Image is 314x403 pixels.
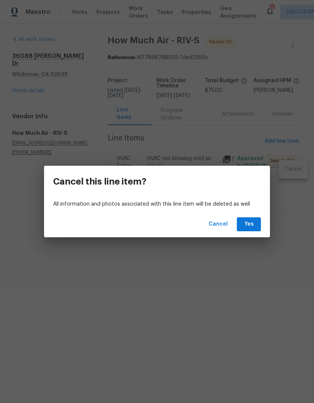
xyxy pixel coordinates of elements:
[237,217,261,231] button: Yes
[243,220,255,229] span: Yes
[53,200,261,208] p: All information and photos associated with this line item will be deleted as well
[53,176,146,187] h3: Cancel this line item?
[209,220,228,229] span: Cancel
[206,217,231,231] button: Cancel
